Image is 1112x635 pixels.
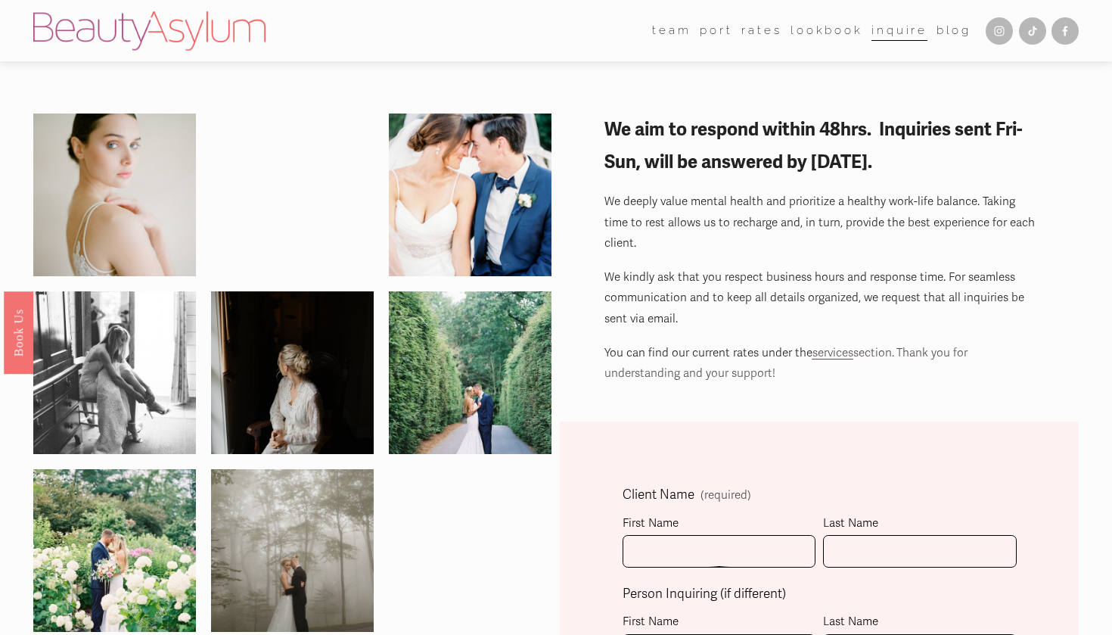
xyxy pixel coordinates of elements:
[700,490,751,501] span: (required)
[604,267,1035,329] p: We kindly ask that you respect business hours and response time. For seamless communication and t...
[1051,17,1079,45] a: Facebook
[823,612,1016,633] div: Last Name
[33,11,266,51] img: Beauty Asylum | Bridal Hair &amp; Makeup Charlotte &amp; Atlanta
[389,265,551,481] img: 14241554_1259623257382057_8150699157505122959_o.jpg
[741,19,781,42] a: Rates
[604,342,1035,384] p: You can find our current rates under the
[623,612,815,633] div: First Name
[4,291,33,373] a: Book Us
[1019,17,1046,45] a: TikTok
[604,118,1023,173] strong: We aim to respond within 48hrs. Inquiries sent Fri-Sun, will be answered by [DATE].
[652,19,691,42] a: folder dropdown
[791,19,862,42] a: Lookbook
[812,346,853,360] a: services
[604,191,1035,254] p: We deeply value mental health and prioritize a healthy work-life balance. Taking time to rest all...
[700,19,732,42] a: port
[623,583,786,606] span: Person Inquiring (if different)
[33,84,196,307] img: 000019690009-2.jpg
[871,19,927,42] a: Inquire
[623,484,694,507] span: Client Name
[171,469,415,632] img: a&b-249.jpg
[652,20,691,41] span: team
[171,291,415,454] img: a&b-122.jpg
[937,19,971,42] a: Blog
[823,513,1016,535] div: Last Name
[389,87,551,303] img: 559c330b111a1$!x900.jpg
[33,265,196,481] img: 14231398_1259601320717584_5710543027062833933_o.jpg
[986,17,1013,45] a: Instagram
[623,513,815,535] div: First Name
